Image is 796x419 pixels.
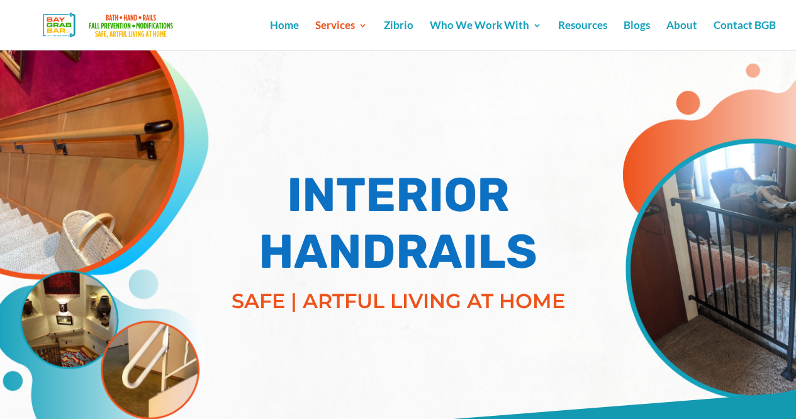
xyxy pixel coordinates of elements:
p: SAFE | ARTFUL LIVING AT HOME [210,286,587,316]
a: Contact BGB [714,21,776,50]
a: Services [315,21,367,50]
a: Home [270,21,299,50]
a: Who We Work With [430,21,542,50]
a: About [666,21,697,50]
a: Blogs [624,21,650,50]
a: Resources [558,21,607,50]
h1: INTERIOR HANDRAILS [210,167,587,287]
img: Bay Grab Bar [21,9,198,42]
a: Zibrio [384,21,413,50]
